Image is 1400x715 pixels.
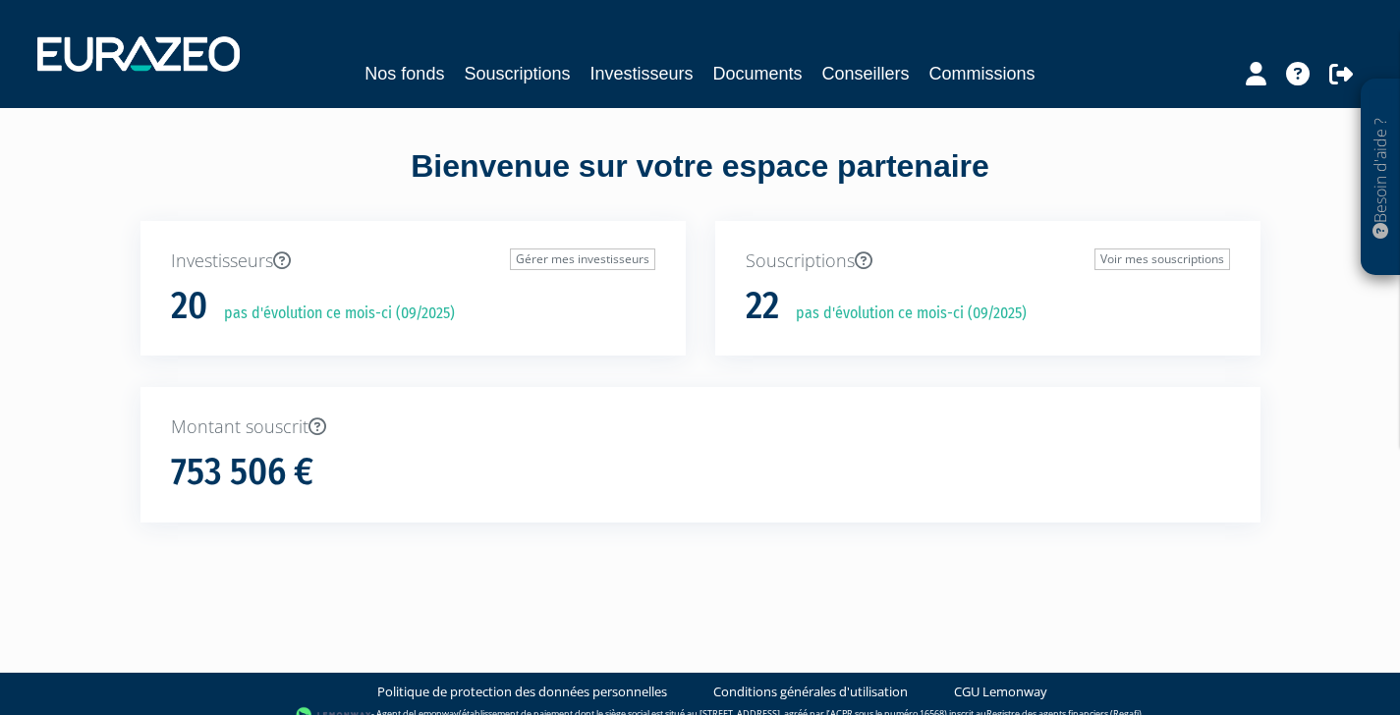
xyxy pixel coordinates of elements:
[171,414,1230,440] p: Montant souscrit
[1370,89,1392,266] p: Besoin d'aide ?
[210,302,455,325] p: pas d'évolution ce mois-ci (09/2025)
[171,452,313,493] h1: 753 506 €
[589,60,693,87] a: Investisseurs
[37,36,240,72] img: 1732889491-logotype_eurazeo_blanc_rvb.png
[510,248,655,270] a: Gérer mes investisseurs
[929,60,1036,87] a: Commissions
[364,60,444,87] a: Nos fonds
[713,683,908,701] a: Conditions générales d'utilisation
[746,248,1230,274] p: Souscriptions
[746,286,779,327] h1: 22
[377,683,667,701] a: Politique de protection des données personnelles
[1094,248,1230,270] a: Voir mes souscriptions
[782,302,1027,325] p: pas d'évolution ce mois-ci (09/2025)
[126,144,1275,221] div: Bienvenue sur votre espace partenaire
[171,248,655,274] p: Investisseurs
[822,60,910,87] a: Conseillers
[464,60,570,87] a: Souscriptions
[171,286,207,327] h1: 20
[713,60,803,87] a: Documents
[954,683,1047,701] a: CGU Lemonway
